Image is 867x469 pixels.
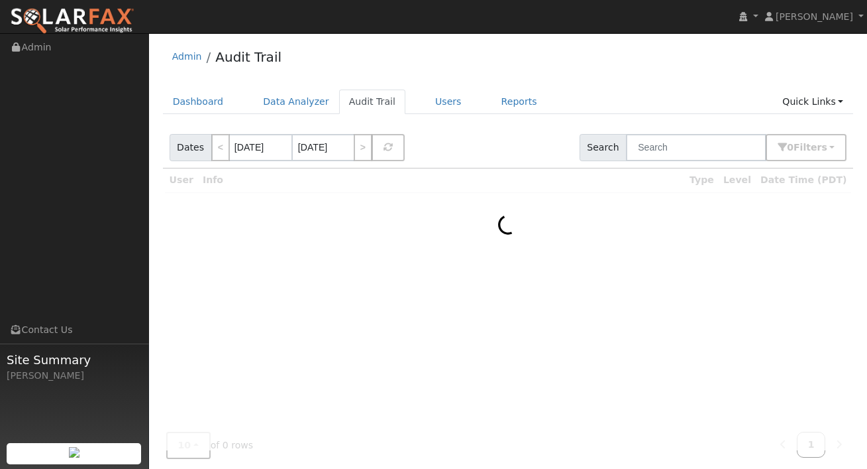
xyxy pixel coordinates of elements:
span: Filter [793,142,827,153]
a: < [211,134,230,161]
div: [PERSON_NAME] [7,369,142,383]
img: retrieve [69,447,79,458]
a: Audit Trail [339,90,405,114]
a: > [354,134,372,161]
span: s [821,142,827,153]
a: Data Analyzer [253,90,339,114]
span: [PERSON_NAME] [776,11,853,22]
a: Dashboard [163,90,234,114]
span: Search [580,134,627,161]
button: 0Filters [766,134,846,161]
img: SolarFax [10,7,134,35]
a: Quick Links [772,90,853,114]
input: Search [626,134,766,161]
span: Dates [170,134,212,161]
button: Refresh [372,134,405,161]
span: 10 [178,440,191,450]
span: Site Summary [7,351,142,369]
a: Audit Trail [215,49,281,65]
a: Reports [491,90,547,114]
a: Users [425,90,472,114]
a: Admin [172,51,202,62]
